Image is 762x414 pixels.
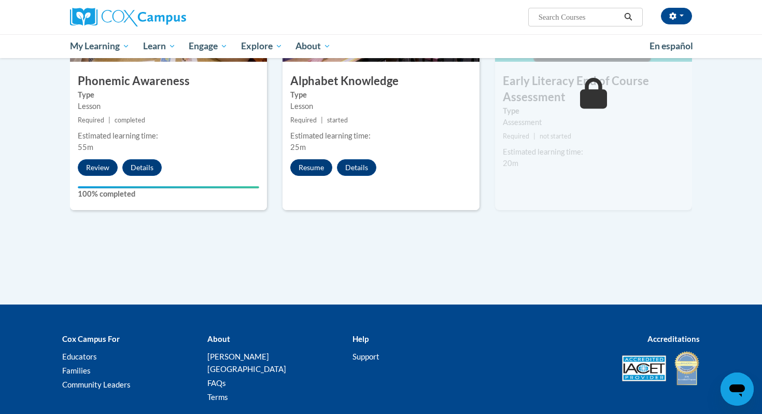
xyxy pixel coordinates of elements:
[136,34,182,58] a: Learn
[143,40,176,52] span: Learn
[503,146,684,158] div: Estimated learning time:
[54,34,708,58] div: Main menu
[115,116,145,124] span: completed
[78,188,259,200] label: 100% completed
[289,34,338,58] a: About
[650,40,693,51] span: En español
[622,355,666,381] img: Accredited IACET® Provider
[78,159,118,176] button: Review
[62,352,97,361] a: Educators
[62,380,131,389] a: Community Leaders
[721,372,754,406] iframe: Button to launch messaging window
[62,366,91,375] a: Families
[182,34,234,58] a: Engage
[503,105,684,117] label: Type
[352,352,379,361] a: Support
[122,159,162,176] button: Details
[620,11,636,23] button: Search
[283,73,479,89] h3: Alphabet Knowledge
[78,116,104,124] span: Required
[503,132,529,140] span: Required
[503,159,518,168] span: 20m
[327,116,348,124] span: started
[674,350,700,387] img: IDA® Accredited
[540,132,571,140] span: not started
[533,132,535,140] span: |
[207,392,228,402] a: Terms
[189,40,228,52] span: Engage
[647,334,700,343] b: Accreditations
[70,8,267,26] a: Cox Campus
[108,116,110,124] span: |
[62,334,120,343] b: Cox Campus For
[538,11,620,23] input: Search Courses
[63,34,136,58] a: My Learning
[78,143,93,151] span: 55m
[78,101,259,112] div: Lesson
[295,40,331,52] span: About
[234,34,289,58] a: Explore
[321,116,323,124] span: |
[290,89,472,101] label: Type
[207,334,230,343] b: About
[70,73,267,89] h3: Phonemic Awareness
[78,186,259,188] div: Your progress
[643,35,700,57] a: En español
[337,159,376,176] button: Details
[661,8,692,24] button: Account Settings
[290,159,332,176] button: Resume
[70,40,130,52] span: My Learning
[78,130,259,142] div: Estimated learning time:
[290,101,472,112] div: Lesson
[241,40,283,52] span: Explore
[503,117,684,128] div: Assessment
[70,8,186,26] img: Cox Campus
[290,143,306,151] span: 25m
[290,130,472,142] div: Estimated learning time:
[207,352,286,374] a: [PERSON_NAME][GEOGRAPHIC_DATA]
[78,89,259,101] label: Type
[352,334,369,343] b: Help
[290,116,317,124] span: Required
[495,73,692,105] h3: Early Literacy End of Course Assessment
[207,378,226,388] a: FAQs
